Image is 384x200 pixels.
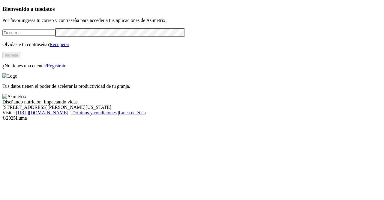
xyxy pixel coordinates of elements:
[2,110,382,115] div: Visita : | |
[49,42,69,47] a: Recuperar
[2,6,382,12] h3: Bienvenido a tus
[2,29,55,36] input: Tu correo
[2,42,382,47] p: Olvidaste tu contraseña?
[2,84,382,89] p: Tus datos tienen el poder de acelerar la productividad de tu granja.
[2,73,17,79] img: Logo
[2,105,382,110] div: [STREET_ADDRESS][PERSON_NAME][US_STATE].
[2,115,382,121] div: © 2025 Iluma
[2,63,382,69] p: ¿No tienes una cuenta?
[42,6,55,12] span: datos
[16,110,68,115] a: [URL][DOMAIN_NAME]
[119,110,146,115] a: Línea de ética
[2,52,20,58] button: Ingresa
[70,110,117,115] a: Términos y condiciones
[47,63,66,68] a: Regístrate
[2,94,26,99] img: Asimetrix
[2,99,382,105] div: Diseñando nutrición, impactando vidas.
[2,18,382,23] p: Por favor ingresa tu correo y contraseña para acceder a tus aplicaciones de Asimetrix:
